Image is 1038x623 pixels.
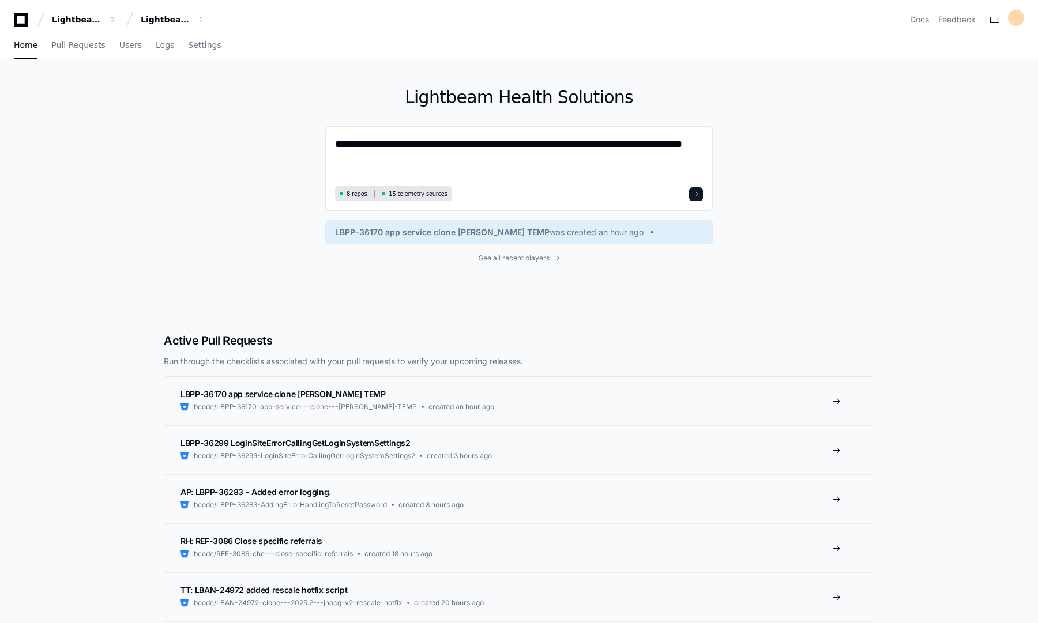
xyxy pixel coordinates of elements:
[164,356,874,367] p: Run through the checklists associated with your pull requests to verify your upcoming releases.
[180,585,347,595] span: TT: LBAN-24972 added rescale hotfix script
[414,598,484,607] span: created 20 hours ago
[164,474,874,523] a: AP: LBPP-36283 - Added error logging.lbcode/LBPP-36283-AddingErrorHandlingToResetPasswordcreated ...
[156,32,174,59] a: Logs
[325,254,713,263] a: See all recent players
[192,598,403,607] span: lbcode/LBAN-24972-clone---2025.2---jhacg-v2-rescale-hotfix
[335,226,550,238] span: LBPP-36170 app service clone [PERSON_NAME] TEMP
[550,226,644,238] span: was created an hour ago
[910,14,929,25] a: Docs
[428,402,494,411] span: created an hour ago
[192,549,353,558] span: lbcode/REF-3086-chc---close-specific-referrals
[52,14,101,25] div: Lightbeam Health
[192,402,417,411] span: lbcode/LBPP-36170-app-service---clone---[PERSON_NAME]-TEMP
[427,451,492,460] span: created 3 hours ago
[51,41,105,48] span: Pull Requests
[192,500,387,509] span: lbcode/LBPP-36283-AddingErrorHandlingToResetPassword
[47,9,121,30] button: Lightbeam Health
[479,254,550,263] span: See all recent players
[164,572,874,621] a: TT: LBAN-24972 added rescale hotfix scriptlbcode/LBAN-24972-clone---2025.2---jhacg-v2-rescale-hot...
[51,32,105,59] a: Pull Requests
[164,333,874,349] h2: Active Pull Requests
[136,9,210,30] button: Lightbeam Health Solutions
[389,190,447,198] span: 15 telemetry sources
[14,32,37,59] a: Home
[180,389,386,399] span: LBPP-36170 app service clone [PERSON_NAME] TEMP
[347,190,367,198] span: 8 repos
[141,14,190,25] div: Lightbeam Health Solutions
[164,425,874,474] a: LBPP-36299 LoginSiteErrorCallingGetLoginSystemSettings2lbcode/LBPP-36299-LoginSiteErrorCallingGet...
[364,549,432,558] span: created 18 hours ago
[192,451,415,460] span: lbcode/LBPP-36299-LoginSiteErrorCallingGetLoginSystemSettings2
[14,41,37,48] span: Home
[398,500,464,509] span: created 3 hours ago
[156,41,174,48] span: Logs
[188,41,221,48] span: Settings
[335,226,703,238] a: LBPP-36170 app service clone [PERSON_NAME] TEMPwas created an hour ago
[188,32,221,59] a: Settings
[164,377,874,425] a: LBPP-36170 app service clone [PERSON_NAME] TEMPlbcode/LBPP-36170-app-service---clone---[PERSON_NA...
[325,87,713,108] h1: Lightbeam Health Solutions
[119,41,142,48] span: Users
[180,536,322,546] span: RH: REF-3086 Close specific referrals
[938,14,976,25] button: Feedback
[119,32,142,59] a: Users
[180,487,331,497] span: AP: LBPP-36283 - Added error logging.
[164,523,874,572] a: RH: REF-3086 Close specific referralslbcode/REF-3086-chc---close-specific-referralscreated 18 hou...
[180,438,411,448] span: LBPP-36299 LoginSiteErrorCallingGetLoginSystemSettings2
